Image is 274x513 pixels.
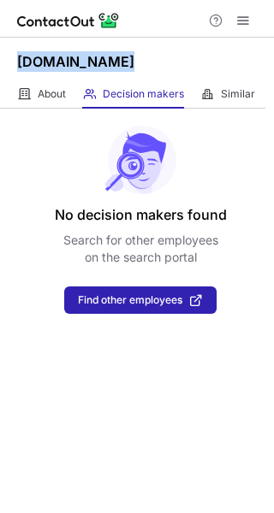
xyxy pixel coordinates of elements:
[64,286,217,314] button: Find other employees
[38,87,66,101] span: About
[221,87,255,101] span: Similar
[104,126,177,194] img: No leads found
[55,204,227,225] header: No decision makers found
[103,87,184,101] span: Decision makers
[63,232,218,266] p: Search for other employees on the search portal
[17,51,134,72] h1: [DOMAIN_NAME]
[78,294,182,306] span: Find other employees
[17,10,120,31] img: ContactOut v5.3.10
